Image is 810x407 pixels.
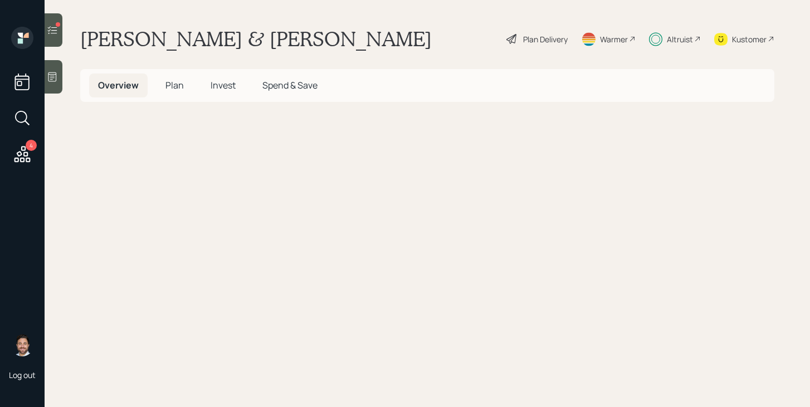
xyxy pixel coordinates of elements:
img: michael-russo-headshot.png [11,334,33,356]
div: Kustomer [732,33,767,45]
span: Plan [165,79,184,91]
div: Plan Delivery [523,33,568,45]
div: 4 [26,140,37,151]
div: Log out [9,370,36,380]
h1: [PERSON_NAME] & [PERSON_NAME] [80,27,432,51]
span: Overview [98,79,139,91]
span: Invest [211,79,236,91]
div: Warmer [600,33,628,45]
div: Altruist [667,33,693,45]
span: Spend & Save [262,79,318,91]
